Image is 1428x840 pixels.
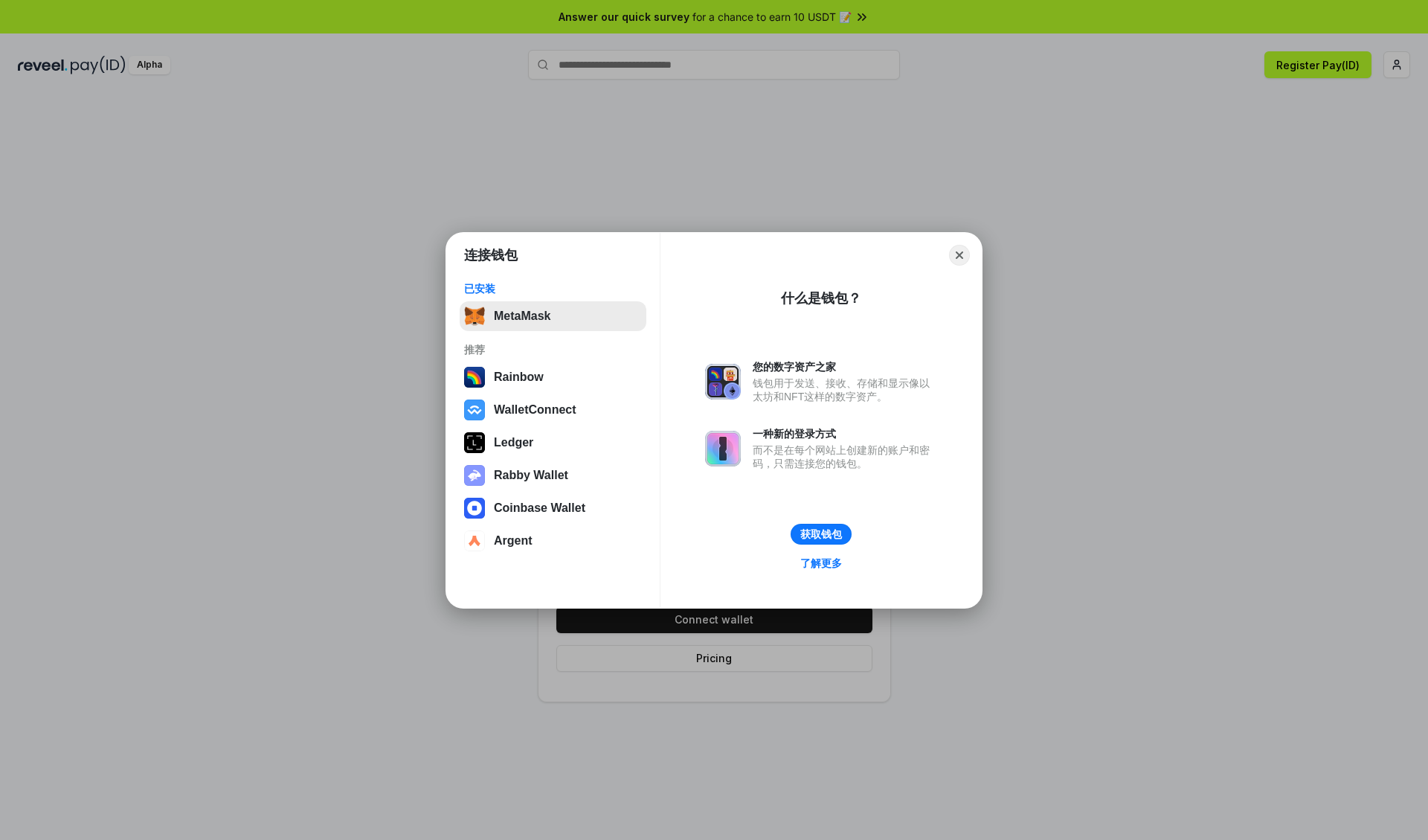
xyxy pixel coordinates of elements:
[705,364,741,400] img: svg+xml,%3Csvg%20xmlns%3D%22http%3A%2F%2Fwww.w3.org%2F2000%2Fsvg%22%20fill%3D%22none%22%20viewBox...
[753,360,937,373] div: 您的数字资产之家
[494,534,533,548] div: Argent
[800,557,842,570] div: 了解更多
[753,427,937,440] div: 一种新的登录方式
[460,493,646,523] button: Coinbase Wallet
[494,403,576,417] div: WalletConnect
[464,367,485,388] img: svg+xml,%3Csvg%20width%3D%22120%22%20height%3D%22120%22%20viewBox%3D%220%200%20120%20120%22%20fil...
[494,436,533,449] div: Ledger
[460,526,646,556] button: Argent
[494,310,550,323] div: MetaMask
[800,528,842,541] div: 获取钱包
[494,501,585,515] div: Coinbase Wallet
[464,282,642,295] div: 已安装
[791,554,851,573] a: 了解更多
[460,428,646,458] button: Ledger
[949,245,970,266] button: Close
[464,400,485,420] img: svg+xml,%3Csvg%20width%3D%2228%22%20height%3D%2228%22%20viewBox%3D%220%200%2028%2028%22%20fill%3D...
[460,362,646,392] button: Rainbow
[464,432,485,453] img: svg+xml,%3Csvg%20xmlns%3D%22http%3A%2F%2Fwww.w3.org%2F2000%2Fsvg%22%20width%3D%2228%22%20height%3...
[753,443,937,470] div: 而不是在每个网站上创建新的账户和密码，只需连接您的钱包。
[464,343,642,356] div: 推荐
[460,301,646,331] button: MetaMask
[791,524,852,545] button: 获取钱包
[464,498,485,519] img: svg+xml,%3Csvg%20width%3D%2228%22%20height%3D%2228%22%20viewBox%3D%220%200%2028%2028%22%20fill%3D...
[781,289,861,307] div: 什么是钱包？
[460,395,646,425] button: WalletConnect
[753,376,937,403] div: 钱包用于发送、接收、存储和显示像以太坊和NFT这样的数字资产。
[464,465,485,486] img: svg+xml,%3Csvg%20xmlns%3D%22http%3A%2F%2Fwww.w3.org%2F2000%2Fsvg%22%20fill%3D%22none%22%20viewBox...
[705,431,741,467] img: svg+xml,%3Csvg%20xmlns%3D%22http%3A%2F%2Fwww.w3.org%2F2000%2Fsvg%22%20fill%3D%22none%22%20viewBox...
[464,530,485,551] img: svg+xml,%3Csvg%20width%3D%2228%22%20height%3D%2228%22%20viewBox%3D%220%200%2028%2028%22%20fill%3D...
[460,461,646,490] button: Rabby Wallet
[494,469,568,482] div: Rabby Wallet
[464,246,518,264] h1: 连接钱包
[464,306,485,327] img: svg+xml,%3Csvg%20fill%3D%22none%22%20height%3D%2233%22%20viewBox%3D%220%200%2035%2033%22%20width%...
[494,371,544,384] div: Rainbow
